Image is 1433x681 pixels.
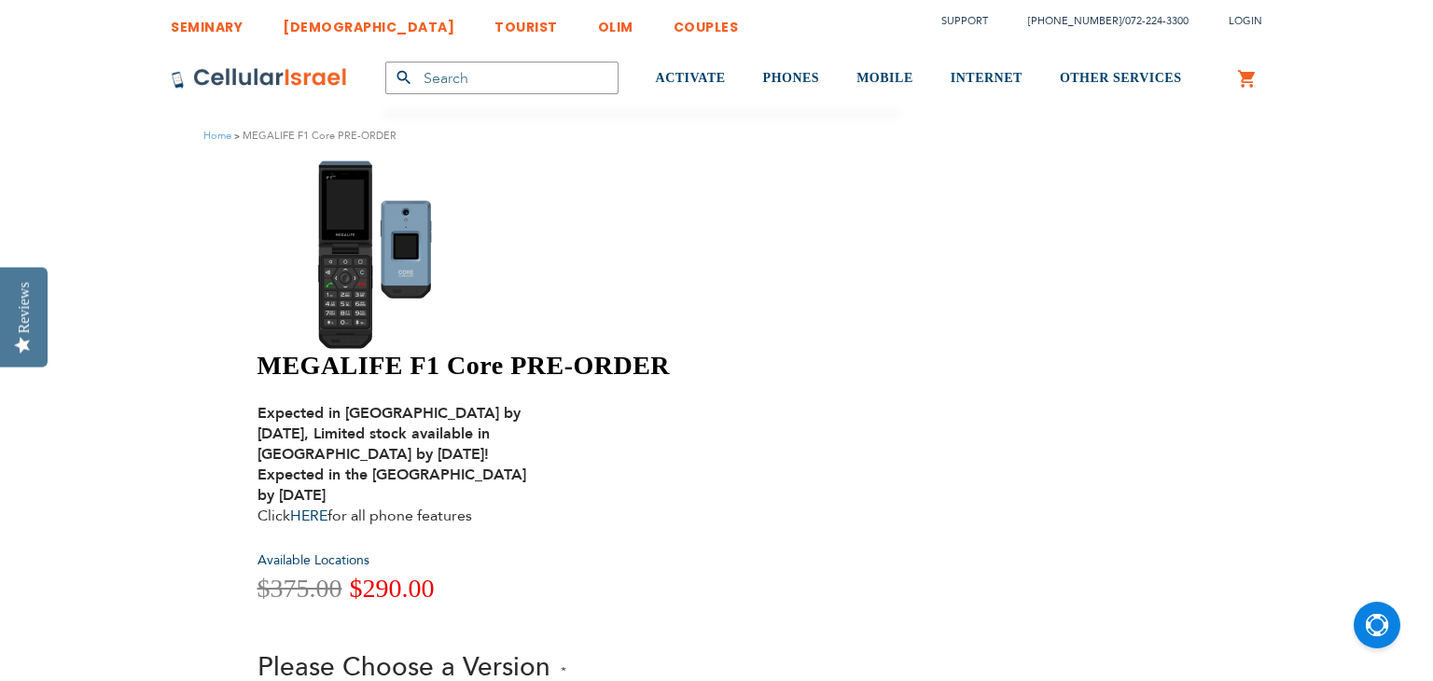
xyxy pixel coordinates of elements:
a: COUPLES [674,5,739,39]
a: HERE [290,506,327,526]
span: OTHER SERVICES [1060,71,1182,85]
a: SEMINARY [171,5,243,39]
a: [PHONE_NUMBER] [1028,14,1121,28]
h1: MEGALIFE F1 Core PRE-ORDER [257,350,911,382]
span: Login [1229,14,1262,28]
a: MOBILE [856,44,913,114]
span: $375.00 [257,574,342,603]
a: ACTIVATE [656,44,726,114]
li: MEGALIFE F1 Core PRE-ORDER [231,127,397,145]
a: INTERNET [951,44,1023,114]
a: 072-224-3300 [1125,14,1189,28]
a: OLIM [598,5,633,39]
span: MOBILE [856,71,913,85]
span: INTERNET [951,71,1023,85]
img: MEGALIFE F1 Core PRE-ORDER [257,159,528,350]
a: PHONES [763,44,820,114]
a: Available Locations [257,551,369,569]
strong: Expected in [GEOGRAPHIC_DATA] by [DATE], Limited stock available in [GEOGRAPHIC_DATA] by [DATE]! ... [257,403,526,506]
span: $290.00 [350,574,435,603]
a: Support [941,14,988,28]
a: TOURIST [494,5,558,39]
span: PHONES [763,71,820,85]
a: OTHER SERVICES [1060,44,1182,114]
div: Reviews [16,282,33,333]
input: Search [385,62,619,94]
div: Click for all phone features [257,403,547,526]
a: Home [203,129,231,143]
img: Cellular Israel Logo [171,67,348,90]
li: / [1009,7,1189,35]
a: [DEMOGRAPHIC_DATA] [283,5,454,39]
span: ACTIVATE [656,71,726,85]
